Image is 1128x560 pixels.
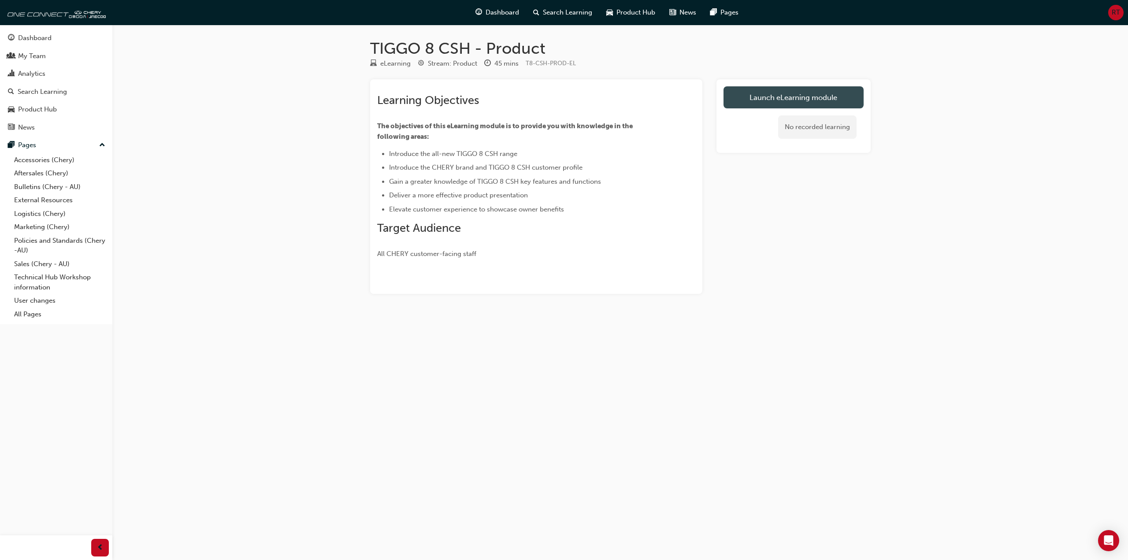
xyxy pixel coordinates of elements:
[4,4,106,21] img: oneconnect
[4,137,109,153] button: Pages
[377,122,634,141] span: The objectives of this eLearning module is to provide you with knowledge in the following areas:
[4,28,109,137] button: DashboardMy TeamAnalyticsSearch LearningProduct HubNews
[662,4,703,22] a: news-iconNews
[1108,5,1124,20] button: RT
[370,60,377,68] span: learningResourceType_ELEARNING-icon
[11,207,109,221] a: Logistics (Chery)
[8,124,15,132] span: news-icon
[370,39,871,58] h1: TIGGO 8 CSH - Product
[99,140,105,151] span: up-icon
[4,101,109,118] a: Product Hub
[8,106,15,114] span: car-icon
[18,140,36,150] div: Pages
[703,4,746,22] a: pages-iconPages
[8,141,15,149] span: pages-icon
[526,4,599,22] a: search-iconSearch Learning
[486,7,519,18] span: Dashboard
[484,60,491,68] span: clock-icon
[377,221,461,235] span: Target Audience
[389,163,583,171] span: Introduce the CHERY brand and TIGGO 8 CSH customer profile
[380,59,411,69] div: eLearning
[370,58,411,69] div: Type
[11,153,109,167] a: Accessories (Chery)
[724,86,864,108] a: Launch eLearning module
[11,220,109,234] a: Marketing (Chery)
[8,70,15,78] span: chart-icon
[389,150,517,158] span: Introduce the all-new TIGGO 8 CSH range
[543,7,592,18] span: Search Learning
[710,7,717,18] span: pages-icon
[18,122,35,133] div: News
[8,88,14,96] span: search-icon
[11,308,109,321] a: All Pages
[720,7,738,18] span: Pages
[1098,530,1119,551] div: Open Intercom Messenger
[11,271,109,294] a: Technical Hub Workshop information
[11,257,109,271] a: Sales (Chery - AU)
[4,48,109,64] a: My Team
[418,58,477,69] div: Stream
[389,178,601,185] span: Gain a greater knowledge of TIGGO 8 CSH key features and functions
[11,193,109,207] a: External Resources
[97,542,104,553] span: prev-icon
[4,30,109,46] a: Dashboard
[4,84,109,100] a: Search Learning
[11,294,109,308] a: User changes
[599,4,662,22] a: car-iconProduct Hub
[468,4,526,22] a: guage-iconDashboard
[418,60,424,68] span: target-icon
[18,69,45,79] div: Analytics
[533,7,539,18] span: search-icon
[428,59,477,69] div: Stream: Product
[778,115,857,139] div: No recorded learning
[377,93,479,107] span: Learning Objectives
[4,66,109,82] a: Analytics
[18,33,52,43] div: Dashboard
[11,167,109,180] a: Aftersales (Chery)
[11,180,109,194] a: Bulletins (Chery - AU)
[8,52,15,60] span: people-icon
[18,104,57,115] div: Product Hub
[616,7,655,18] span: Product Hub
[8,34,15,42] span: guage-icon
[18,51,46,61] div: My Team
[484,58,519,69] div: Duration
[679,7,696,18] span: News
[669,7,676,18] span: news-icon
[526,59,576,67] span: Learning resource code
[494,59,519,69] div: 45 mins
[389,205,564,213] span: Elevate customer experience to showcase owner benefits
[389,191,528,199] span: Deliver a more effective product presentation
[475,7,482,18] span: guage-icon
[1112,7,1120,18] span: RT
[4,119,109,136] a: News
[18,87,67,97] div: Search Learning
[11,234,109,257] a: Policies and Standards (Chery -AU)
[606,7,613,18] span: car-icon
[377,250,476,258] span: All CHERY customer-facing staff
